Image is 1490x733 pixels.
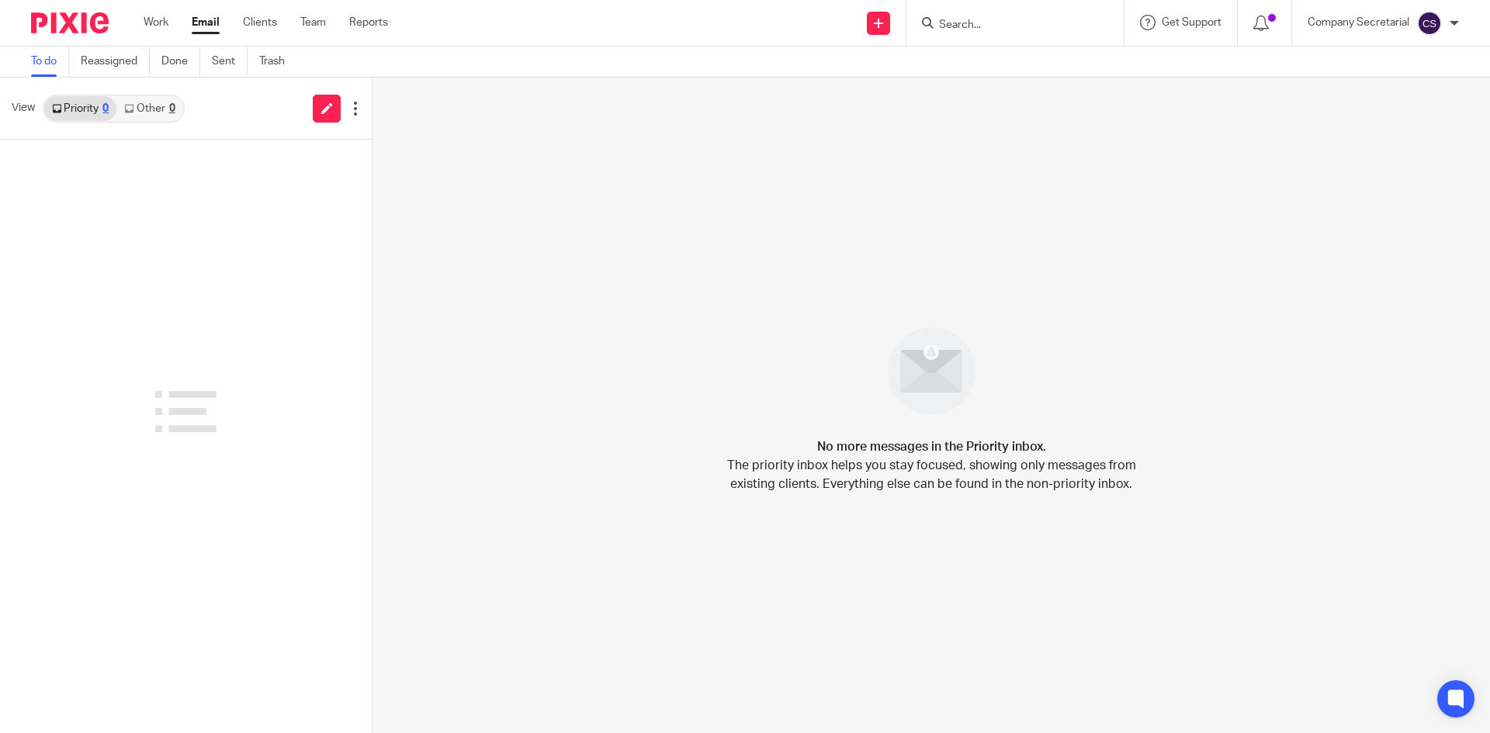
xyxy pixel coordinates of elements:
a: Trash [259,47,296,77]
span: Get Support [1162,17,1221,28]
input: Search [937,19,1077,33]
img: Pixie [31,12,109,33]
p: The priority inbox helps you stay focused, showing only messages from existing clients. Everythin... [726,456,1137,493]
a: Reassigned [81,47,150,77]
a: Clients [243,15,277,30]
a: Work [144,15,168,30]
img: image [878,317,986,425]
a: Reports [349,15,388,30]
p: Company Secretarial [1308,15,1409,30]
a: Other0 [116,96,182,121]
span: View [12,100,35,116]
a: To do [31,47,69,77]
div: 0 [102,103,109,114]
a: Done [161,47,200,77]
div: 0 [169,103,175,114]
a: Sent [212,47,248,77]
a: Team [300,15,326,30]
h4: No more messages in the Priority inbox. [817,437,1046,456]
img: svg%3E [1417,11,1442,36]
a: Email [192,15,220,30]
a: Priority0 [44,96,116,121]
